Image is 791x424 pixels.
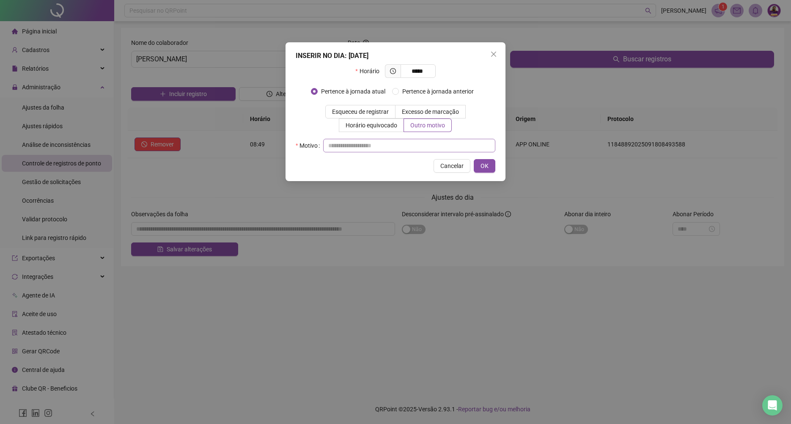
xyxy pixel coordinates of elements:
[296,51,495,61] div: INSERIR NO DIA : [DATE]
[346,122,397,129] span: Horário equivocado
[762,395,783,416] div: Open Intercom Messenger
[490,51,497,58] span: close
[474,159,495,173] button: OK
[434,159,470,173] button: Cancelar
[402,108,459,115] span: Excesso de marcação
[440,161,464,171] span: Cancelar
[318,87,389,96] span: Pertence à jornada atual
[399,87,477,96] span: Pertence à jornada anterior
[296,139,323,152] label: Motivo
[487,47,500,61] button: Close
[481,161,489,171] span: OK
[332,108,389,115] span: Esqueceu de registrar
[355,64,385,78] label: Horário
[390,68,396,74] span: clock-circle
[410,122,445,129] span: Outro motivo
